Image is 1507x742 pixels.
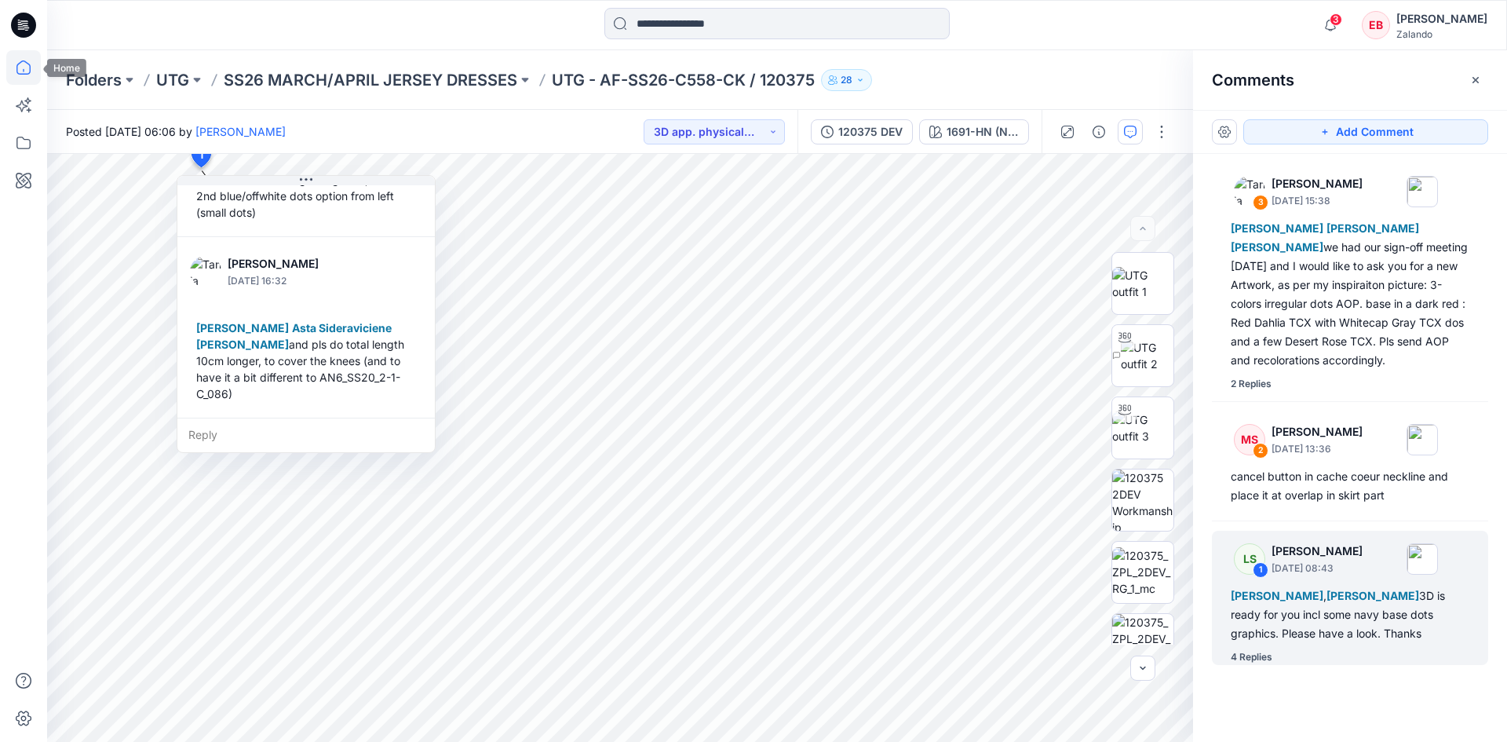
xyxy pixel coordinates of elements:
[1231,649,1272,665] div: 4 Replies
[1112,470,1173,531] img: 120375 2DEV Workmanship illustration
[838,123,903,141] div: 120375 DEV
[1326,589,1419,602] span: [PERSON_NAME]
[552,69,815,91] p: UTG - AF-SS26-C558-CK / 120375
[1234,543,1265,575] div: LS
[1231,240,1323,254] span: [PERSON_NAME]
[1234,176,1265,207] img: Tania Baumeister-Hanff
[1231,219,1469,370] div: we had our sign-off meeting [DATE] and I would like to ask you for a new Artwork, as per my inspi...
[156,69,189,91] a: UTG
[177,418,435,452] div: Reply
[190,313,422,408] div: and pls do total length 10cm longer, to cover the knees (and to have it a bit different to AN6_SS...
[1272,542,1363,561] p: [PERSON_NAME]
[1112,411,1173,444] img: UTG outfit 3
[1231,589,1323,602] span: [PERSON_NAME]
[66,123,286,140] span: Posted [DATE] 06:06 by
[1234,424,1265,455] div: MS
[1231,467,1469,505] div: cancel button in cache coeur neckline and place it at overlap in skirt part
[821,69,872,91] button: 28
[1396,9,1487,28] div: [PERSON_NAME]
[1272,561,1363,576] p: [DATE] 08:43
[1272,422,1363,441] p: [PERSON_NAME]
[1112,547,1173,597] img: 120375_ZPL_2DEV_RG_1_mc
[224,69,517,91] a: SS26 MARCH/APRIL JERSEY DRESSES
[1362,11,1390,39] div: EB
[196,321,289,334] span: [PERSON_NAME]
[1253,195,1268,210] div: 3
[1272,174,1363,193] p: [PERSON_NAME]
[1330,13,1342,26] span: 3
[292,321,392,334] span: Asta Sideraviciene
[1112,614,1173,675] img: 120375_ZPL_2DEV_RG_1_patterns
[1112,267,1173,300] img: UTG outfit 1
[1253,443,1268,459] div: 2
[1326,221,1419,235] span: [PERSON_NAME]
[919,119,1029,144] button: 1691-HN (Navy Blazer)
[190,256,221,287] img: Tania Baumeister-Hanff
[947,123,1019,141] div: 1691-HN (Navy Blazer)
[1396,28,1487,40] div: Zalando
[196,338,289,351] span: [PERSON_NAME]
[195,125,286,138] a: [PERSON_NAME]
[228,254,356,273] p: [PERSON_NAME]
[811,119,913,144] button: 120375 DEV
[1121,339,1173,372] img: UTG outfit 2
[190,148,422,227] div: regarding AOP, I like the 2nd blue/offwhite dots option from left (small dots)
[1272,441,1363,457] p: [DATE] 13:36
[1086,119,1111,144] button: Details
[1231,376,1272,392] div: 2 Replies
[1253,562,1268,578] div: 1
[1243,119,1488,144] button: Add Comment
[1231,221,1323,235] span: [PERSON_NAME]
[228,273,356,289] p: [DATE] 16:32
[1231,587,1469,643] div: , 3D is ready for you incl some navy base dots graphics. Please have a look. Thanks
[1212,71,1294,90] h2: Comments
[1272,193,1363,209] p: [DATE] 15:38
[66,69,122,91] a: Folders
[199,148,203,163] span: 1
[841,71,852,89] p: 28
